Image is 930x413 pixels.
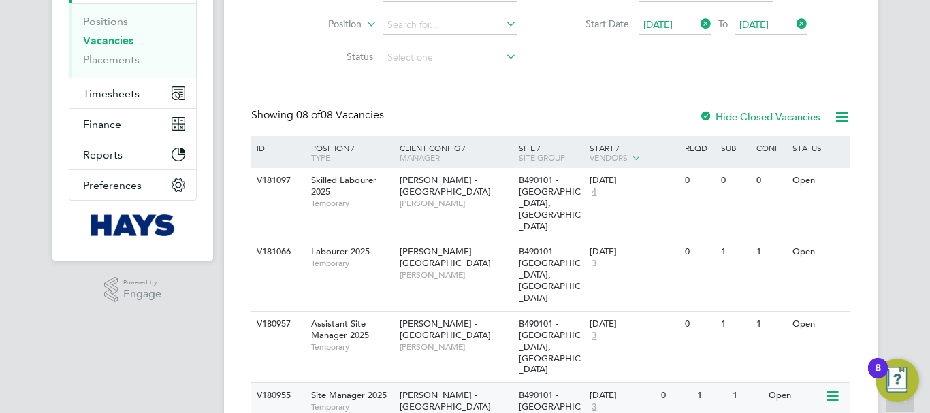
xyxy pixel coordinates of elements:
button: Preferences [69,170,196,200]
input: Select one [383,48,517,67]
span: 4 [590,186,598,198]
span: [PERSON_NAME] [400,198,512,209]
span: Timesheets [83,87,140,100]
label: Hide Closed Vacancies [699,110,820,123]
span: Temporary [311,401,393,412]
div: Open [765,383,824,408]
div: Status [789,136,848,159]
div: V180957 [253,312,301,337]
span: Site Group [519,152,565,163]
div: V180955 [253,383,301,408]
div: 0 [718,168,753,193]
div: 0 [753,168,788,193]
div: V181097 [253,168,301,193]
div: Site / [515,136,587,169]
span: Temporary [311,198,393,209]
label: Position [283,18,362,31]
div: [DATE] [590,318,678,330]
div: 0 [682,239,717,265]
div: Position / [301,136,396,169]
span: Powered by [123,277,161,288]
img: hays-logo-retina.png [91,214,176,236]
div: ID [253,136,301,159]
button: Open Resource Center, 8 new notifications [876,359,919,402]
div: 0 [682,312,717,337]
button: Timesheets [69,78,196,108]
div: [DATE] [590,175,678,186]
div: 1 [718,312,753,337]
a: Go to home page [69,214,197,236]
span: B490101 - [GEOGRAPHIC_DATA], [GEOGRAPHIC_DATA] [519,246,581,303]
span: B490101 - [GEOGRAPHIC_DATA], [GEOGRAPHIC_DATA] [519,318,581,376]
div: Conf [753,136,788,159]
a: Placements [83,53,140,66]
span: [DATE] [739,18,769,31]
button: Reports [69,139,196,169]
span: [PERSON_NAME] - [GEOGRAPHIC_DATA] [400,174,491,197]
div: V181066 [253,239,301,265]
div: 1 [753,312,788,337]
div: [DATE] [590,390,654,401]
span: 3 [590,401,598,413]
div: Open [789,239,848,265]
span: Temporary [311,258,393,269]
span: Labourer 2025 [311,246,370,257]
a: Positions [83,15,128,28]
span: Preferences [83,179,142,192]
span: 08 Vacancies [296,108,384,122]
span: To [714,15,732,33]
span: Skilled Labourer 2025 [311,174,376,197]
div: Open [789,168,848,193]
input: Search for... [383,16,517,35]
div: 1 [753,239,788,265]
label: Start Date [551,18,629,30]
span: [PERSON_NAME] - [GEOGRAPHIC_DATA] [400,389,491,412]
div: Start / [586,136,682,170]
span: Temporary [311,342,393,352]
div: 8 [875,368,881,386]
div: Sub [718,136,753,159]
span: B490101 - [GEOGRAPHIC_DATA], [GEOGRAPHIC_DATA] [519,174,581,232]
button: Finance [69,109,196,139]
span: [PERSON_NAME] [400,342,512,352]
div: Jobs [69,3,196,78]
div: Reqd [682,136,717,159]
div: Client Config / [396,136,515,169]
span: Site Manager 2025 [311,389,387,401]
span: Reports [83,148,123,161]
span: Assistant Site Manager 2025 [311,318,369,341]
span: 3 [590,330,598,342]
div: 1 [729,383,765,408]
span: Vendors [590,152,628,163]
span: Type [311,152,330,163]
span: Manager [400,152,440,163]
a: Powered byEngage [104,277,162,303]
div: Showing [251,108,387,122]
label: Status [295,50,373,63]
span: 3 [590,258,598,269]
span: [PERSON_NAME] - [GEOGRAPHIC_DATA] [400,246,491,269]
span: [PERSON_NAME] - [GEOGRAPHIC_DATA] [400,318,491,341]
span: Finance [83,118,121,131]
a: Vacancies [83,34,133,47]
div: Open [789,312,848,337]
div: 1 [694,383,729,408]
span: [PERSON_NAME] [400,269,512,280]
div: [DATE] [590,246,678,258]
span: 08 of [296,108,321,122]
div: 0 [658,383,693,408]
span: [DATE] [643,18,673,31]
div: 1 [718,239,753,265]
span: Engage [123,288,161,300]
div: 0 [682,168,717,193]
